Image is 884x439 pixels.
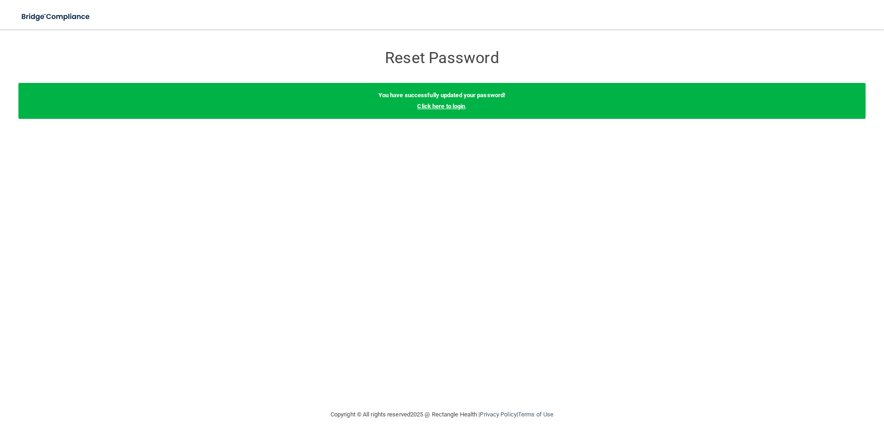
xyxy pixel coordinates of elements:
h3: Reset Password [274,49,610,66]
img: bridge_compliance_login_screen.278c3ca4.svg [14,7,99,26]
iframe: Drift Widget Chat Controller [725,374,873,410]
a: Privacy Policy [480,411,516,418]
div: . [18,83,866,119]
a: Terms of Use [518,411,553,418]
div: Copyright © All rights reserved 2025 @ Rectangle Health | | [274,400,610,429]
a: Click here to login [417,103,465,110]
b: You have successfully updated your password! [378,92,506,99]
